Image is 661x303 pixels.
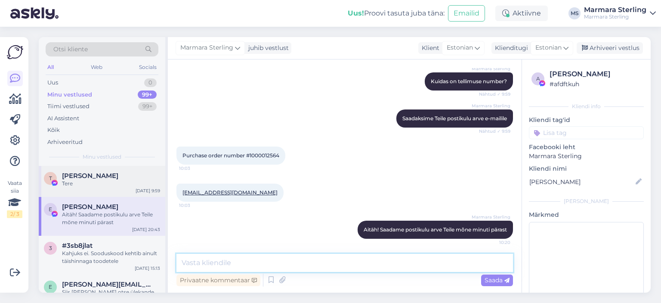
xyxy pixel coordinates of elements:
[62,203,118,211] span: Egle Lōsov
[62,281,151,288] span: elvira.tikkerberi@gmail.com
[495,6,548,21] div: Aktiivne
[62,172,118,180] span: Tauno Rüütli
[529,177,634,187] input: Lisa nimi
[47,138,83,147] div: Arhiveeritud
[478,239,510,246] span: 10:20
[472,66,510,72] span: Marmara Sterling
[431,78,507,84] span: Kuidas on tellimuse number?
[245,44,289,53] div: juhib vestlust
[176,275,260,286] div: Privaatne kommentaar
[138,91,157,99] div: 99+
[137,62,158,73] div: Socials
[62,211,160,226] div: Aitäh! Saadame postikulu arve Teile mõne minuti pärast
[529,126,644,139] input: Lisa tag
[447,43,473,53] span: Estonian
[182,189,278,196] a: [EMAIL_ADDRESS][DOMAIN_NAME]
[83,153,121,161] span: Minu vestlused
[7,210,22,218] div: 2 / 3
[180,43,233,53] span: Marmara Sterling
[529,116,644,125] p: Kliendi tag'id
[47,126,60,134] div: Kõik
[478,128,510,134] span: Nähtud ✓ 9:59
[478,91,510,97] span: Nähtud ✓ 9:59
[144,78,157,87] div: 0
[49,284,52,290] span: e
[364,226,507,233] span: Aitäh! Saadame postikulu arve Teile mõne minuti pärast
[47,91,92,99] div: Minu vestlused
[529,143,644,152] p: Facebooki leht
[62,242,93,250] span: #3sb8jlat
[529,210,644,219] p: Märkmed
[47,114,79,123] div: AI Assistent
[491,44,528,53] div: Klienditugi
[485,276,510,284] span: Saada
[46,62,56,73] div: All
[348,9,364,17] b: Uus!
[550,79,641,89] div: # afdftkuh
[577,42,643,54] div: Arhiveeri vestlus
[49,206,52,212] span: E
[529,103,644,110] div: Kliendi info
[136,187,160,194] div: [DATE] 9:59
[529,164,644,173] p: Kliendi nimi
[7,179,22,218] div: Vaata siia
[62,180,160,187] div: Tere
[568,7,581,19] div: MS
[529,152,644,161] p: Marmara Sterling
[49,175,52,181] span: T
[53,45,88,54] span: Otsi kliente
[535,43,562,53] span: Estonian
[529,197,644,205] div: [PERSON_NAME]
[584,13,646,20] div: Marmara Sterling
[418,44,439,53] div: Klient
[550,69,641,79] div: [PERSON_NAME]
[49,245,52,251] span: 3
[132,226,160,233] div: [DATE] 20:43
[89,62,104,73] div: Web
[138,102,157,111] div: 99+
[7,44,23,60] img: Askly Logo
[135,265,160,272] div: [DATE] 15:13
[584,6,656,20] a: Marmara SterlingMarmara Sterling
[402,115,507,122] span: Saadaksime Teile postikulu arve e-mailile
[472,214,510,220] span: Marmara Sterling
[182,152,279,159] span: Purchase order number #1000012564
[584,6,646,13] div: Marmara Sterling
[47,78,58,87] div: Uus
[179,165,211,172] span: 10:03
[179,202,211,209] span: 10:03
[47,102,90,111] div: Tiimi vestlused
[472,103,510,109] span: Marmara Sterling
[62,250,160,265] div: Kahjuks ei. Sooduskood kehtib ainult täishinnaga toodetele
[536,75,540,82] span: a
[348,8,445,19] div: Proovi tasuta juba täna:
[448,5,485,22] button: Emailid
